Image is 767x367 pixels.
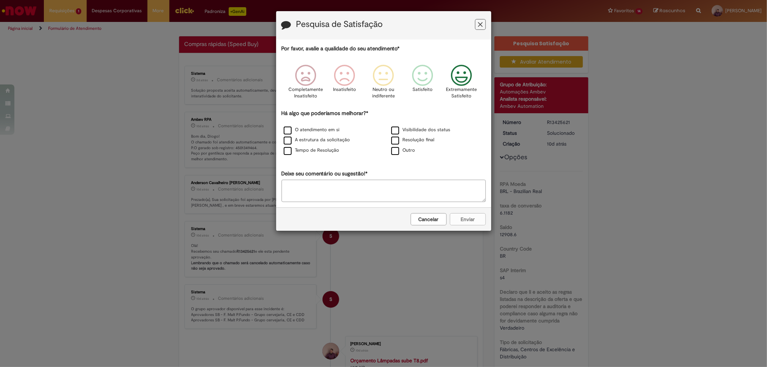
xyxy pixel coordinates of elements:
div: Extremamente Satisfeito [443,59,480,109]
label: Resolução final [391,137,435,143]
div: Neutro ou indiferente [365,59,402,109]
label: Tempo de Resolução [284,147,339,154]
label: A estrutura da solicitação [284,137,350,143]
label: Visibilidade dos status [391,127,451,133]
div: Há algo que poderíamos melhorar?* [282,110,486,156]
label: Outro [391,147,415,154]
p: Completamente Insatisfeito [288,86,323,100]
p: Satisfeito [412,86,433,93]
p: Insatisfeito [333,86,356,93]
p: Extremamente Satisfeito [446,86,477,100]
label: O atendimento em si [284,127,340,133]
label: Pesquisa de Satisfação [296,20,383,29]
button: Cancelar [411,213,447,225]
label: Por favor, avalie a qualidade do seu atendimento* [282,45,400,52]
p: Neutro ou indiferente [370,86,396,100]
label: Deixe seu comentário ou sugestão!* [282,170,368,178]
div: Completamente Insatisfeito [287,59,324,109]
div: Insatisfeito [326,59,363,109]
div: Satisfeito [404,59,441,109]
